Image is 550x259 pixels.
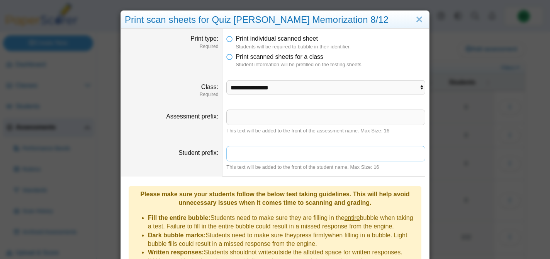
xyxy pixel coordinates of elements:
dfn: Required [125,43,218,50]
div: This text will be added to the front of the student name. Max Size: 16 [226,164,425,171]
span: Print individual scanned sheet [236,35,318,42]
u: press firmly [296,232,328,238]
label: Assessment prefix [166,113,218,120]
label: Print type [190,35,218,42]
u: not write [248,249,271,256]
label: Class [201,84,218,90]
dfn: Students will be required to bubble in their identifier. [236,43,425,50]
div: This text will be added to the front of the assessment name. Max Size: 16 [226,127,425,134]
dfn: Required [125,91,218,98]
b: Fill the entire bubble: [148,214,210,221]
b: Written responses: [148,249,204,256]
b: Please make sure your students follow the below test taking guidelines. This will help avoid unne... [140,191,409,206]
b: Dark bubble marks: [148,232,205,238]
label: Student prefix [178,149,218,156]
div: Print scan sheets for Quiz [PERSON_NAME] Memorization 8/12 [121,11,429,29]
li: Students need to make sure they are filling in the bubble when taking a test. Failure to fill in ... [148,214,418,231]
a: Close [413,13,425,26]
u: entire [345,214,360,221]
dfn: Student information will be prefilled on the testing sheets. [236,61,425,68]
li: Students need to make sure they when filling in a bubble. Light bubble fills could result in a mi... [148,231,418,249]
span: Print scanned sheets for a class [236,53,323,60]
